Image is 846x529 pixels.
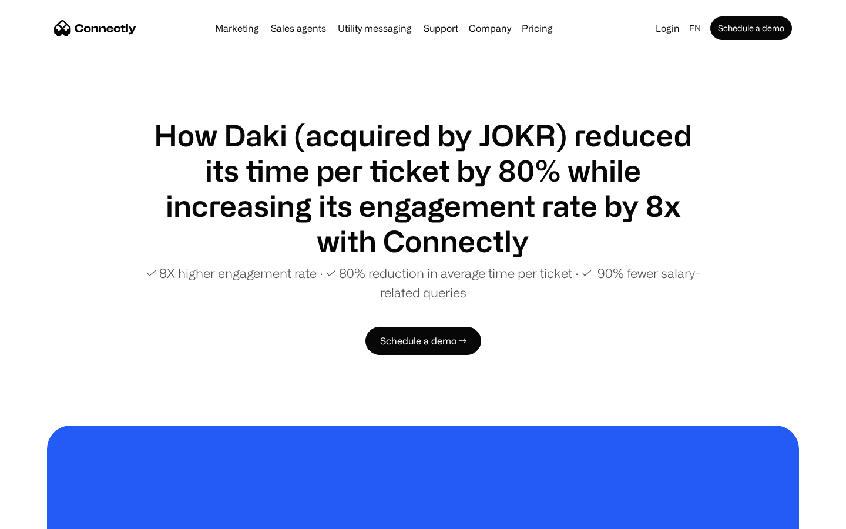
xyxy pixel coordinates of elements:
[689,20,701,36] div: en
[266,24,331,33] a: Sales agents
[469,20,511,36] div: Company
[465,20,515,36] div: Company
[141,263,705,302] p: ✓ 8X higher engagement rate ∙ ✓ 80% reduction in average time per ticket ∙ ✓ 90% fewer salary-rel...
[23,508,70,525] ul: Language list
[710,16,792,40] a: Schedule a demo
[54,19,136,37] a: home
[651,20,684,36] a: Login
[517,24,558,33] a: Pricing
[365,327,481,355] a: Schedule a demo →
[333,24,417,33] a: Utility messaging
[141,118,705,259] h1: How Daki (acquired by JOKR) reduced its time per ticket by 80% while increasing its engagement ra...
[684,20,708,36] div: en
[210,24,264,33] a: Marketing
[12,507,70,525] aside: Language selected: English
[419,24,463,33] a: Support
